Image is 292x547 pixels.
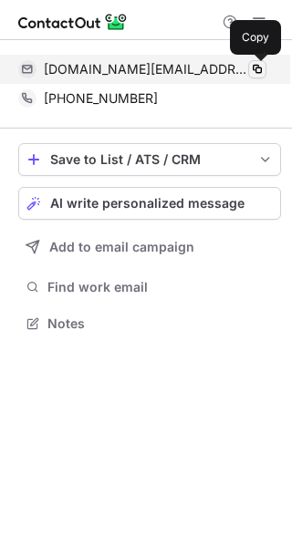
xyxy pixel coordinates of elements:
span: Notes [47,315,274,332]
button: Notes [18,311,281,336]
span: [DOMAIN_NAME][EMAIL_ADDRESS][DOMAIN_NAME] [44,61,253,77]
div: Save to List / ATS / CRM [50,152,249,167]
img: ContactOut v5.3.10 [18,11,128,33]
button: save-profile-one-click [18,143,281,176]
button: Add to email campaign [18,231,281,263]
span: Find work email [47,279,274,295]
span: Add to email campaign [49,240,194,254]
button: Find work email [18,274,281,300]
button: AI write personalized message [18,187,281,220]
span: AI write personalized message [50,196,245,211]
span: [PHONE_NUMBER] [44,90,158,107]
